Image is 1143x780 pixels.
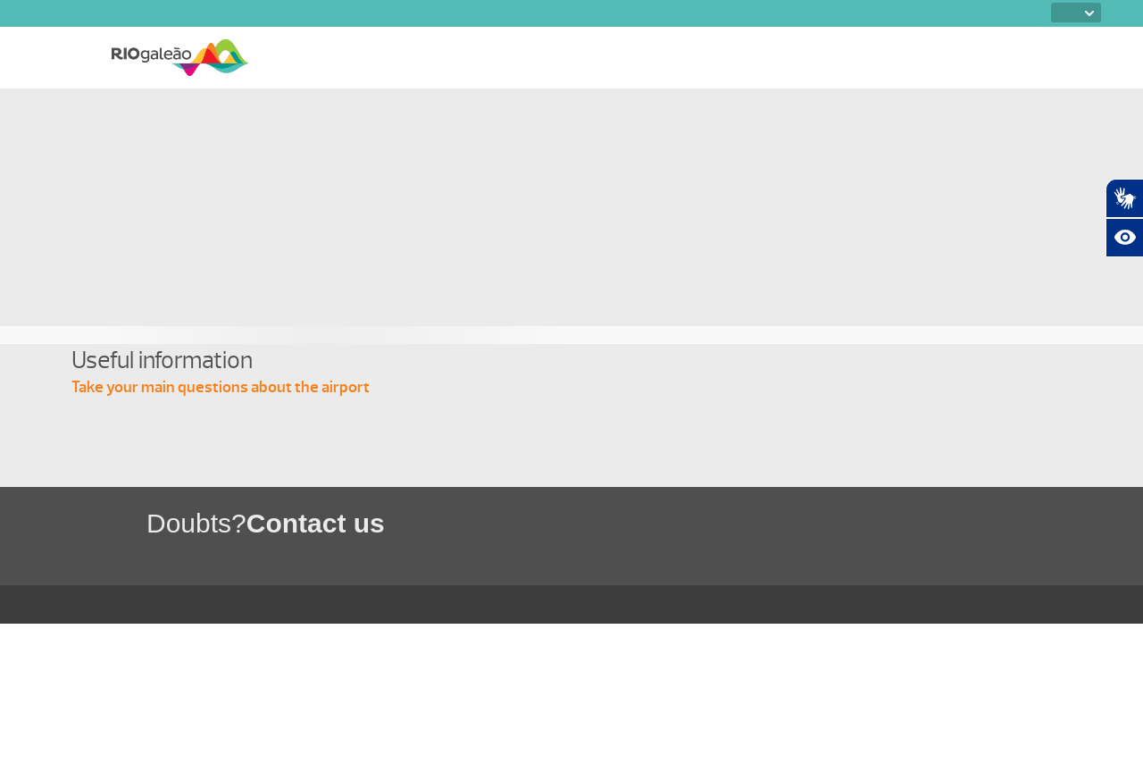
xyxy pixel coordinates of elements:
span: Contact us [246,508,385,538]
h1: Doubts? [146,505,1143,541]
div: Plugin de acessibilidade da Hand Talk. [1105,179,1143,257]
button: Abrir tradutor de língua de sinais. [1105,179,1143,218]
button: Abrir recursos assistivos. [1105,218,1143,257]
p: Take your main questions about the airport [71,377,1072,398]
h4: Useful information [71,344,1072,377]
